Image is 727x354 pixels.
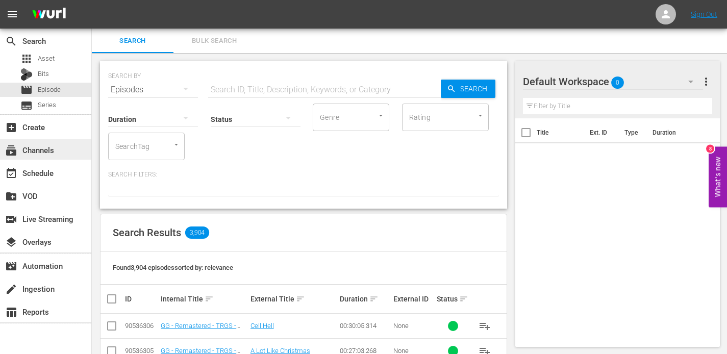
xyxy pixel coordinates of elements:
button: Search [441,80,495,98]
div: 8 [706,145,714,153]
span: Search [98,35,167,47]
span: sort [369,294,379,304]
span: Search Results [113,226,181,239]
span: Automation [5,260,17,272]
span: menu [6,8,18,20]
div: External ID [393,295,433,303]
button: Open [376,111,386,120]
span: sort [296,294,305,304]
div: Status [437,293,469,305]
p: Search Filters: [108,170,499,179]
span: Episode [20,84,33,96]
a: Sign Out [691,10,717,18]
div: 90536306 [125,322,158,330]
div: Bits [20,68,33,81]
div: External Title [250,293,337,305]
a: GG - Remastered - TRGS - S15E05 - Cell Hell [161,322,240,337]
div: Duration [340,293,390,305]
span: Search [456,80,495,98]
span: Channels [5,144,17,157]
button: Open [171,140,181,149]
div: Default Workspace [523,67,704,96]
a: Cell Hell [250,322,274,330]
span: playlist_add [479,320,491,332]
button: more_vert [700,69,712,94]
div: Episodes [108,75,198,104]
span: sort [205,294,214,304]
button: Open [475,111,485,120]
span: 3,904 [185,226,209,239]
th: Ext. ID [584,118,619,147]
span: Search [5,35,17,47]
span: Asset [20,53,33,65]
th: Duration [646,118,708,147]
span: Episode [38,85,61,95]
div: ID [125,295,158,303]
span: 0 [611,72,624,93]
span: more_vert [700,75,712,88]
span: sort [459,294,468,304]
div: None [393,322,433,330]
span: Series [38,100,56,110]
button: playlist_add [472,314,497,338]
span: Ingestion [5,283,17,295]
span: Bulk Search [180,35,249,47]
span: Asset [38,54,55,64]
button: Open Feedback Widget [709,147,727,208]
th: Title [537,118,584,147]
div: 00:30:05.314 [340,322,390,330]
span: Bits [38,69,49,79]
th: Type [618,118,646,147]
span: Overlays [5,236,17,248]
span: Schedule [5,167,17,180]
span: Reports [5,306,17,318]
span: Series [20,99,33,112]
span: Found 3,904 episodes sorted by: relevance [113,264,233,271]
span: Live Streaming [5,213,17,225]
img: ans4CAIJ8jUAAAAAAAAAAAAAAAAAAAAAAAAgQb4GAAAAAAAAAAAAAAAAAAAAAAAAJMjXAAAAAAAAAAAAAAAAAAAAAAAAgAT5G... [24,3,73,27]
span: Create [5,121,17,134]
div: Internal Title [161,293,247,305]
span: VOD [5,190,17,203]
